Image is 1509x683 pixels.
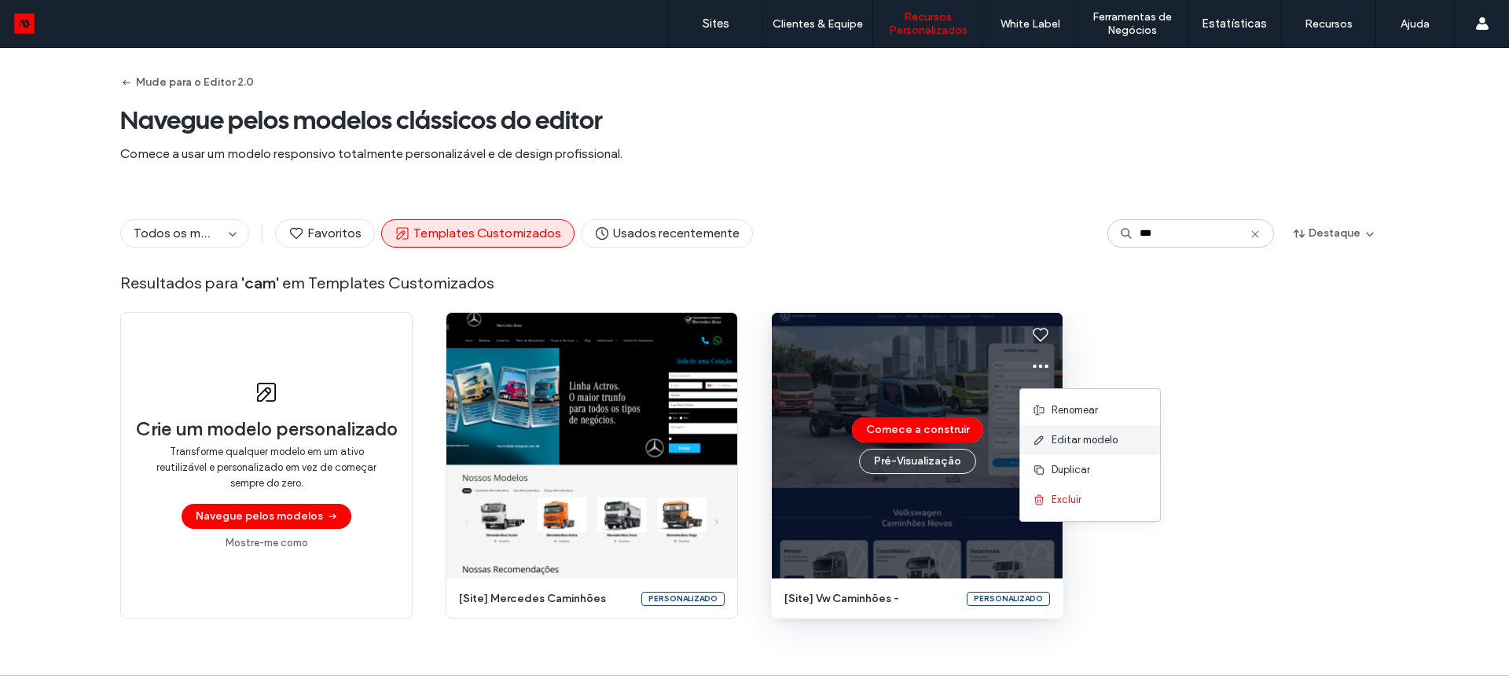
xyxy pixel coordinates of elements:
span: [site] vw caminhões - [784,591,957,607]
label: Clientes & Equipe [773,17,863,31]
label: Ajuda [1401,17,1430,31]
span: Resultados para em Templates Customizados [120,273,1389,293]
span: Editar modelo [1052,432,1118,448]
button: Navegue pelos modelos [182,504,351,529]
span: ' cam ' [241,274,279,292]
span: Duplicar [1052,462,1090,478]
button: Destaque [1280,221,1389,246]
button: Pré-Visualizaçāo [859,449,976,474]
div: Personalizado [641,592,725,606]
span: Navegue pelos modelos clássicos do editor [120,105,1389,136]
span: Ajuda [35,11,75,25]
span: Todos os modelos [134,226,240,241]
button: Todos os modelos [121,220,223,247]
span: Favoritos [288,225,362,242]
div: Personalizado [967,592,1050,606]
a: Mostre-me como [226,535,308,551]
label: Sites [703,17,729,31]
span: Transforme qualquer modelo em um ativo reutilizável e personalizado em vez de começar sempre do z... [152,444,380,491]
span: [site] mercedes caminhões [459,591,632,607]
span: Templates Customizados [395,225,561,242]
label: Recursos [1305,17,1353,31]
button: Usados recentemente [581,219,753,248]
span: Renomear [1052,402,1098,418]
button: Mude para o Editor 2.0 [120,70,254,95]
span: Comece a usar um modelo responsivo totalmente personalizável e de design profissional. [120,145,1389,163]
span: Usados recentemente [594,225,740,242]
span: Crie um modelo personalizado [136,417,398,441]
label: White Label [1000,17,1060,31]
label: Estatísticas [1202,17,1267,31]
label: Ferramentas de Negócios [1078,10,1187,37]
label: Recursos Personalizados [873,10,982,37]
span: Excluir [1052,492,1081,508]
button: Templates Customizados [381,219,575,248]
button: Favoritos [275,219,375,248]
button: Comece a construir [852,417,983,442]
